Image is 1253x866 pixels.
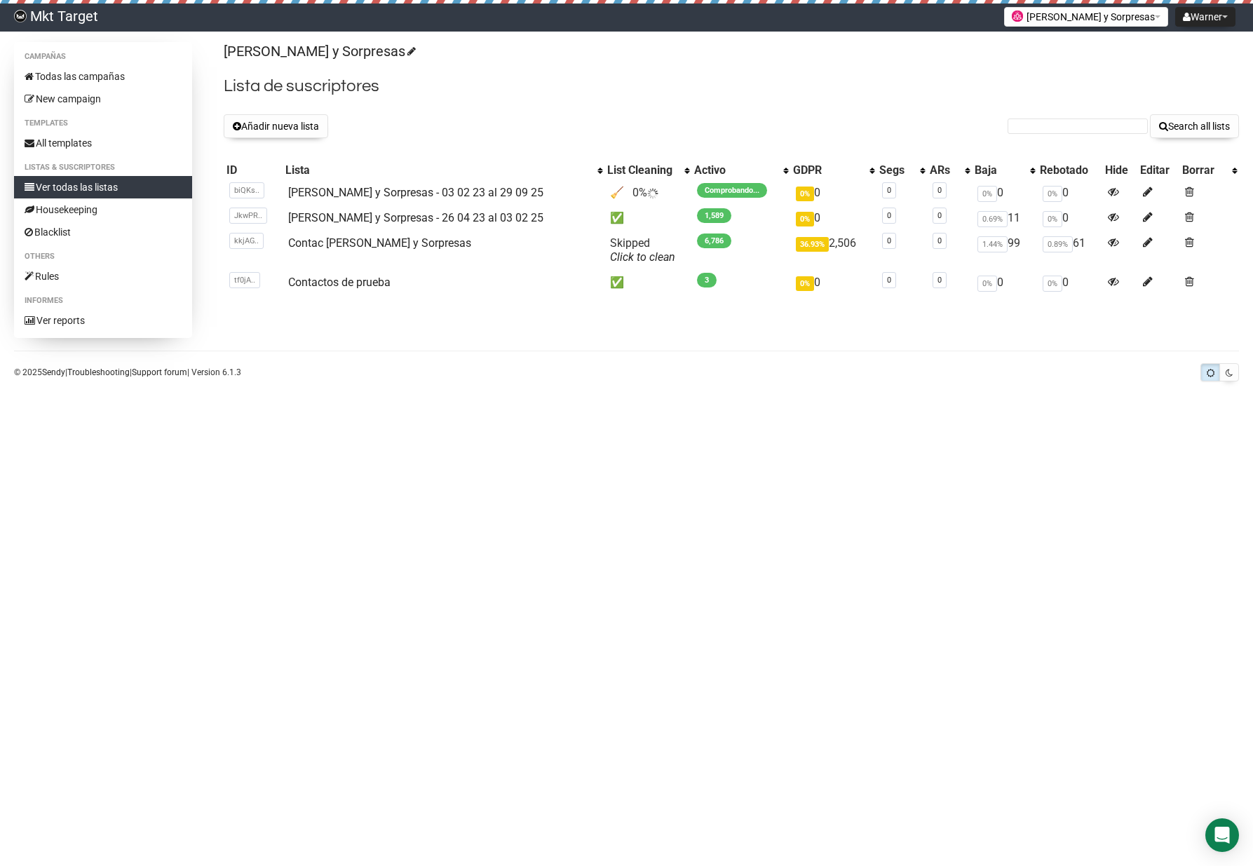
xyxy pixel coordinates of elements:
[697,208,731,223] span: 1,589
[14,176,192,198] a: Ver todas las listas
[887,276,891,285] a: 0
[229,233,264,249] span: kkjAG..
[647,188,658,199] img: loader.gif
[224,43,414,60] a: [PERSON_NAME] y Sorpresas
[796,212,814,226] span: 0%
[796,276,814,291] span: 0%
[972,180,1037,205] td: 0
[887,236,891,245] a: 0
[937,236,942,245] a: 0
[14,88,192,110] a: New campaign
[697,183,767,198] span: Comprobando...
[14,248,192,265] li: Others
[977,211,1008,227] span: 0.69%
[14,365,241,380] p: © 2025 | | | Version 6.1.3
[288,211,543,224] a: [PERSON_NAME] y Sorpresas - 26 04 23 al 03 02 25
[42,367,65,377] a: Sendy
[790,231,876,270] td: 2,506
[790,180,876,205] td: 0
[1037,270,1102,295] td: 0
[972,205,1037,231] td: 11
[937,211,942,220] a: 0
[1012,11,1023,22] img: favicons
[937,276,942,285] a: 0
[790,270,876,295] td: 0
[229,208,267,224] span: JkwPR..
[694,163,775,177] div: Activo
[283,161,604,180] th: Lista: No sort applied, activate to apply an ascending sort
[604,180,691,205] td: 🧹 0%
[224,74,1239,99] h2: Lista de suscriptores
[697,273,717,287] span: 3
[1182,163,1225,177] div: Borrar
[132,367,187,377] a: Support forum
[790,161,876,180] th: GDPR: No sort applied, activate to apply an ascending sort
[927,161,972,180] th: ARs: No sort applied, activate to apply an ascending sort
[67,367,130,377] a: Troubleshooting
[14,309,192,332] a: Ver reports
[224,114,328,138] button: Añadir nueva lista
[876,161,928,180] th: Segs: No sort applied, activate to apply an ascending sort
[977,236,1008,252] span: 1.44%
[793,163,862,177] div: GDPR
[1105,163,1135,177] div: Hide
[1137,161,1179,180] th: Editar: No sort applied, sorting is disabled
[1102,161,1137,180] th: Hide: No sort applied, sorting is disabled
[977,276,997,292] span: 0%
[14,159,192,176] li: Listas & Suscriptores
[879,163,914,177] div: Segs
[14,65,192,88] a: Todas las campañas
[604,161,691,180] th: List Cleaning: No sort applied, activate to apply an ascending sort
[226,163,280,177] div: ID
[1150,114,1239,138] button: Search all lists
[224,161,283,180] th: ID: No sort applied, sorting is disabled
[604,205,691,231] td: ✅
[1037,205,1102,231] td: 0
[796,187,814,201] span: 0%
[14,221,192,243] a: Blacklist
[697,234,731,248] span: 6,786
[288,236,471,250] a: Contac [PERSON_NAME] y Sorpresas
[937,186,942,195] a: 0
[610,236,675,264] span: Skipped
[1037,180,1102,205] td: 0
[14,132,192,154] a: All templates
[975,163,1023,177] div: Baja
[930,163,958,177] div: ARs
[977,186,997,202] span: 0%
[604,270,691,295] td: ✅
[1040,163,1099,177] div: Rebotado
[1043,211,1062,227] span: 0%
[1205,818,1239,852] div: Open Intercom Messenger
[610,250,675,264] a: Click to clean
[229,182,264,198] span: biQKs..
[790,205,876,231] td: 0
[14,115,192,132] li: Templates
[1037,231,1102,270] td: 61
[1043,236,1073,252] span: 0.89%
[14,265,192,287] a: Rules
[796,237,829,252] span: 36.93%
[285,163,590,177] div: Lista
[1037,161,1102,180] th: Rebotado: No sort applied, sorting is disabled
[972,231,1037,270] td: 99
[972,161,1037,180] th: Baja: No sort applied, activate to apply an ascending sort
[1004,7,1168,27] button: [PERSON_NAME] y Sorpresas
[691,161,790,180] th: Activo: No sort applied, activate to apply an ascending sort
[607,163,677,177] div: List Cleaning
[1140,163,1177,177] div: Editar
[229,272,260,288] span: tf0jA..
[1043,186,1062,202] span: 0%
[887,186,891,195] a: 0
[972,270,1037,295] td: 0
[14,292,192,309] li: Informes
[14,198,192,221] a: Housekeeping
[1043,276,1062,292] span: 0%
[288,276,391,289] a: Contactos de prueba
[887,211,891,220] a: 0
[1179,161,1239,180] th: Borrar: No sort applied, activate to apply an ascending sort
[14,48,192,65] li: Campañas
[14,10,27,22] img: d30555bd1ab140a80d351df46be4d5e5
[288,186,543,199] a: [PERSON_NAME] y Sorpresas - 03 02 23 al 29 09 25
[1175,7,1235,27] button: Warner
